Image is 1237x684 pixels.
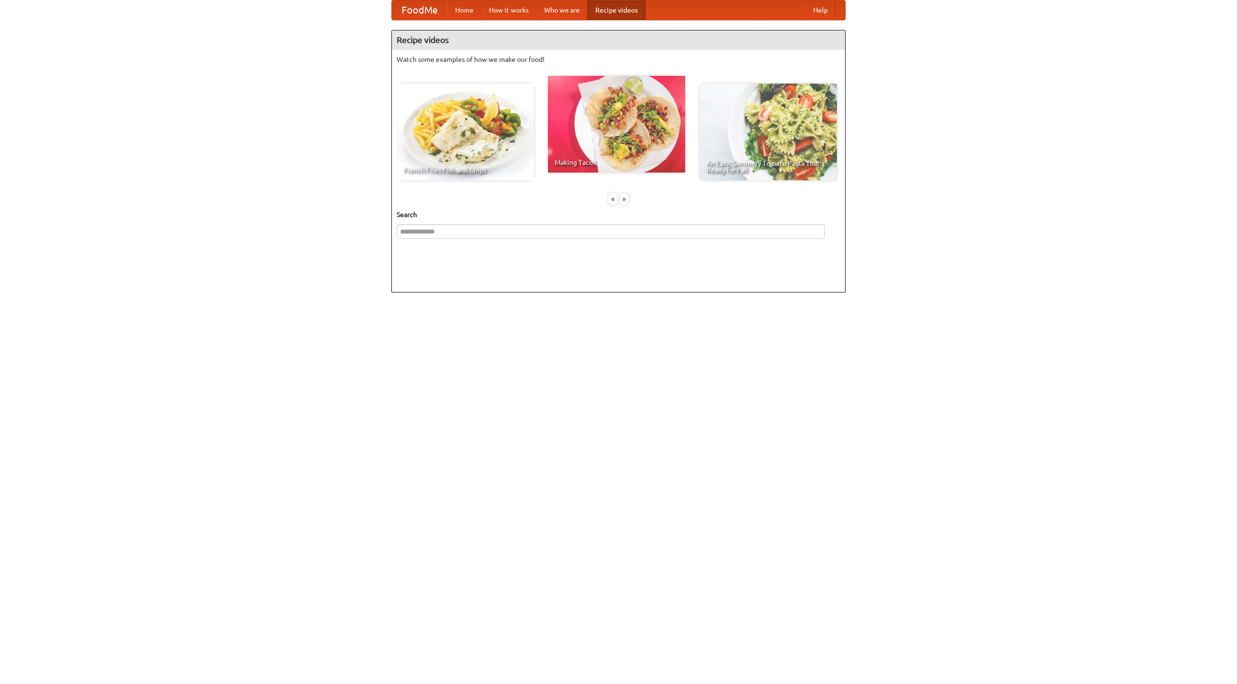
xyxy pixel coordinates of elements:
[447,0,481,20] a: Home
[700,84,837,180] a: An Easy, Summery Tomato Pasta That's Ready for Fall
[555,159,678,166] span: Making Tacos
[548,76,685,173] a: Making Tacos
[397,55,840,64] p: Watch some examples of how we make our food!
[805,0,835,20] a: Help
[403,167,527,174] span: French Fries Fish and Chips
[536,0,588,20] a: Who we are
[397,84,534,180] a: French Fries Fish and Chips
[481,0,536,20] a: How it works
[392,30,845,50] h4: Recipe videos
[620,193,629,205] div: »
[588,0,646,20] a: Recipe videos
[392,0,447,20] a: FoodMe
[608,193,617,205] div: «
[706,160,830,174] span: An Easy, Summery Tomato Pasta That's Ready for Fall
[397,210,840,219] h5: Search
